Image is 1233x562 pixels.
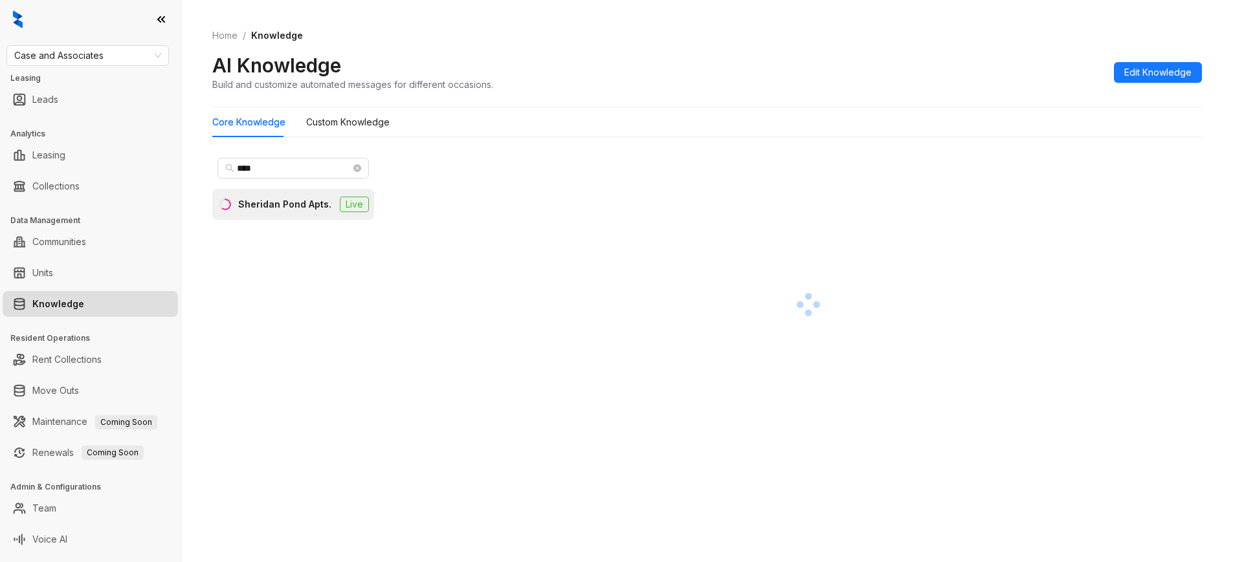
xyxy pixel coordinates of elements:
[243,28,246,43] li: /
[1124,65,1192,80] span: Edit Knowledge
[3,142,178,168] li: Leasing
[32,440,144,466] a: RenewalsComing Soon
[3,260,178,286] li: Units
[353,164,361,172] span: close-circle
[3,440,178,466] li: Renewals
[225,164,234,173] span: search
[3,291,178,317] li: Knowledge
[10,72,181,84] h3: Leasing
[251,30,303,41] span: Knowledge
[306,115,390,129] div: Custom Knowledge
[3,409,178,435] li: Maintenance
[3,526,178,552] li: Voice AI
[10,481,181,493] h3: Admin & Configurations
[10,215,181,226] h3: Data Management
[32,378,79,404] a: Move Outs
[3,173,178,199] li: Collections
[32,495,56,521] a: Team
[212,78,493,91] div: Build and customize automated messages for different occasions.
[32,291,84,317] a: Knowledge
[95,415,157,429] span: Coming Soon
[32,260,53,286] a: Units
[238,197,331,211] div: Sheridan Pond Apts.
[82,446,144,460] span: Coming Soon
[212,53,341,78] h2: AI Knowledge
[32,142,65,168] a: Leasing
[32,229,86,255] a: Communities
[10,128,181,140] h3: Analytics
[13,10,23,28] img: logo
[212,115,285,129] div: Core Knowledge
[1114,62,1202,83] button: Edit Knowledge
[32,526,67,552] a: Voice AI
[14,46,161,65] span: Case and Associates
[10,332,181,344] h3: Resident Operations
[3,87,178,113] li: Leads
[32,173,80,199] a: Collections
[32,347,102,373] a: Rent Collections
[3,378,178,404] li: Move Outs
[32,87,58,113] a: Leads
[3,347,178,373] li: Rent Collections
[210,28,240,43] a: Home
[340,197,369,212] span: Live
[3,495,178,521] li: Team
[3,229,178,255] li: Communities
